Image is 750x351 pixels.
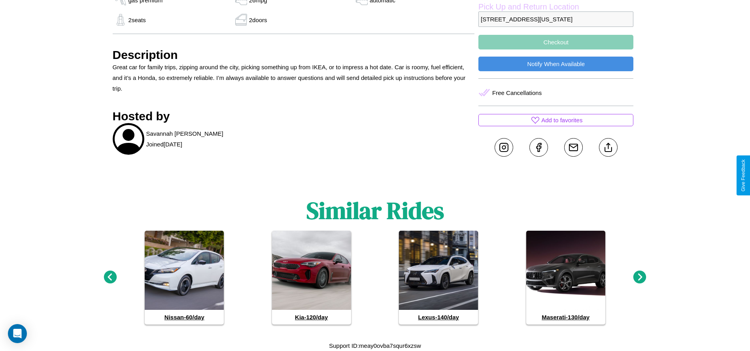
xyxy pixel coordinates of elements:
p: Support ID: meay0ovba7squr6xzsw [329,340,421,351]
h4: Kia - 120 /day [272,310,351,324]
h3: Description [113,48,475,62]
img: gas [233,14,249,26]
img: gas [113,14,128,26]
p: Free Cancellations [492,87,542,98]
p: Great car for family trips, zipping around the city, picking something up from IKEA, or to impres... [113,62,475,94]
label: Pick Up and Return Location [478,2,633,11]
p: 2 doors [249,15,267,25]
p: Savannah [PERSON_NAME] [146,128,223,139]
h1: Similar Rides [306,194,444,227]
p: 2 seats [128,15,146,25]
button: Add to favorites [478,114,633,126]
div: Give Feedback [741,159,746,192]
button: Notify When Available [478,57,633,71]
h4: Lexus - 140 /day [399,310,478,324]
h4: Nissan - 60 /day [145,310,224,324]
a: Lexus-140/day [399,231,478,324]
h3: Hosted by [113,110,475,123]
h4: Maserati - 130 /day [526,310,605,324]
p: [STREET_ADDRESS][US_STATE] [478,11,633,27]
a: Kia-120/day [272,231,351,324]
div: Open Intercom Messenger [8,324,27,343]
a: Maserati-130/day [526,231,605,324]
button: Checkout [478,35,633,49]
p: Joined [DATE] [146,139,182,150]
a: Nissan-60/day [145,231,224,324]
p: Add to favorites [541,115,582,125]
